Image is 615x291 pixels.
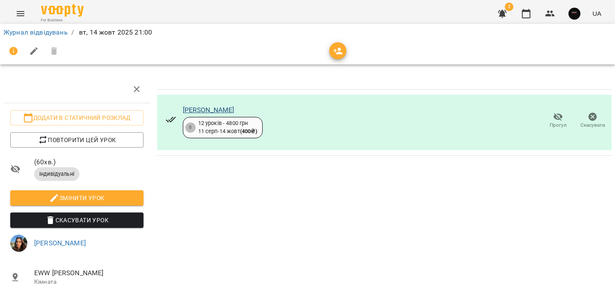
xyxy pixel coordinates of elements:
span: Додати в статичний розклад [17,113,137,123]
img: 5eed76f7bd5af536b626cea829a37ad3.jpg [568,8,580,20]
img: Voopty Logo [41,4,84,17]
span: Скасувати [580,122,605,129]
span: Змінити урок [17,193,137,203]
button: Скасувати Урок [10,212,143,228]
div: 12 уроків - 4800 грн 11 серп - 14 жовт [198,119,257,135]
span: 2 [505,3,513,11]
p: Кімната [34,278,143,286]
span: Скасувати Урок [17,215,137,225]
button: UA [589,6,605,21]
button: Скасувати [575,109,610,133]
a: Журнал відвідувань [3,28,68,36]
button: Прогул [541,109,575,133]
button: Додати в статичний розклад [10,110,143,125]
a: [PERSON_NAME] [183,106,234,114]
img: 11d839d777b43516e4e2c1a6df0945d0.jpeg [10,235,27,252]
nav: breadcrumb [3,27,612,38]
b: ( 400 ₴ ) [240,128,257,134]
span: ( 60 хв. ) [34,157,143,167]
span: For Business [41,17,84,23]
button: Повторити цей урок [10,132,143,148]
div: 8 [185,122,196,133]
span: UA [592,9,601,18]
span: Прогул [550,122,567,129]
p: вт, 14 жовт 2025 21:00 [77,27,152,38]
span: Повторити цей урок [17,135,137,145]
li: / [71,27,74,38]
span: EWW [PERSON_NAME] [34,268,143,278]
a: [PERSON_NAME] [34,239,86,247]
button: Змінити урок [10,190,143,206]
span: індивідуальні [34,170,79,178]
button: Menu [10,3,31,24]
